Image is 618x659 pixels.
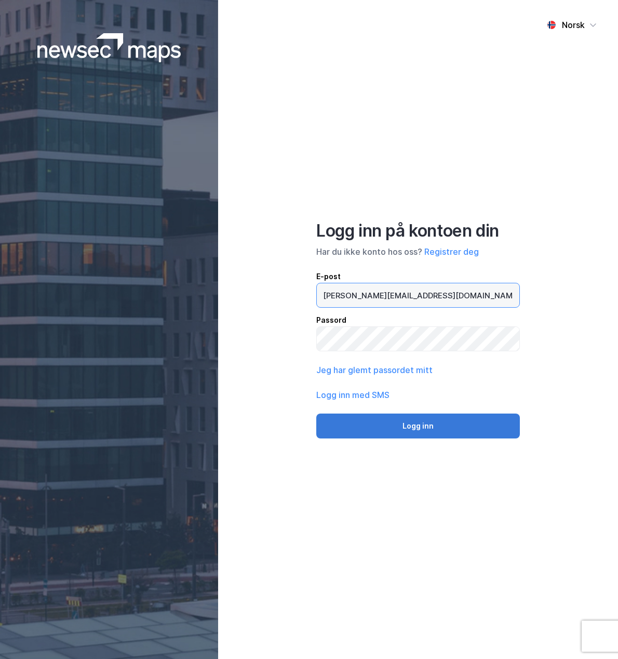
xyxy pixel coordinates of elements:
img: logoWhite.bf58a803f64e89776f2b079ca2356427.svg [37,33,181,62]
div: Norsk [562,19,585,31]
button: Logg inn [316,414,520,438]
div: Kontrollprogram for chat [566,609,618,659]
button: Jeg har glemt passordet mitt [316,364,433,376]
div: Har du ikke konto hos oss? [316,245,520,258]
button: Registrer deg [424,245,479,258]
button: Logg inn med SMS [316,389,389,401]
div: E-post [316,270,520,283]
iframe: Chat Widget [566,609,618,659]
div: Passord [316,314,520,326]
div: Logg inn på kontoen din [316,221,520,241]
